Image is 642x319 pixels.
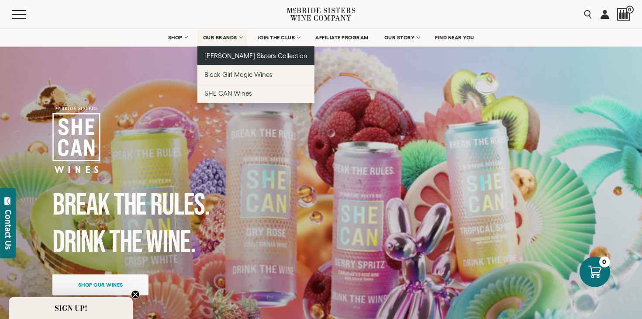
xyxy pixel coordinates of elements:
[52,224,105,261] span: Drink
[197,46,315,65] a: [PERSON_NAME] Sisters Collection
[310,29,374,46] a: AFFILIATE PROGRAM
[9,297,133,319] div: SIGN UP!Close teaser
[52,274,148,295] a: Shop our wines
[63,276,138,293] span: Shop our wines
[435,35,474,41] span: FIND NEAR YOU
[258,35,295,41] span: JOIN THE CLUB
[168,35,183,41] span: SHOP
[150,187,209,224] span: Rules.
[146,224,195,261] span: Wine.
[162,29,193,46] a: SHOP
[315,35,369,41] span: AFFILIATE PROGRAM
[114,187,146,224] span: the
[109,224,142,261] span: the
[12,10,43,19] button: Mobile Menu Trigger
[252,29,306,46] a: JOIN THE CLUB
[131,290,140,299] button: Close teaser
[429,29,480,46] a: FIND NEAR YOU
[4,210,13,250] div: Contact Us
[197,29,248,46] a: OUR BRANDS
[197,65,315,84] a: Black Girl Magic Wines
[204,52,308,59] span: [PERSON_NAME] Sisters Collection
[204,71,273,78] span: Black Girl Magic Wines
[52,187,110,224] span: Break
[626,6,634,14] span: 0
[197,84,315,103] a: SHE CAN Wines
[379,29,425,46] a: OUR STORY
[384,35,415,41] span: OUR STORY
[55,303,87,313] span: SIGN UP!
[203,35,237,41] span: OUR BRANDS
[599,257,610,267] div: 0
[204,90,252,97] span: SHE CAN Wines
